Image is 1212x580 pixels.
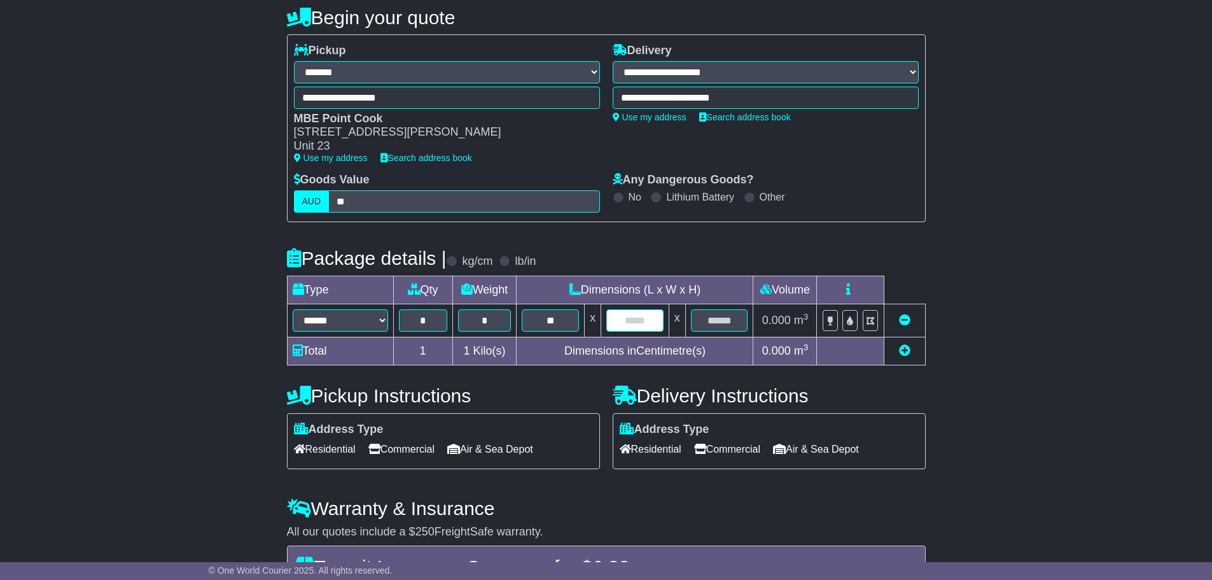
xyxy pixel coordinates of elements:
[666,191,734,203] label: Lithium Battery
[762,344,791,357] span: 0.000
[452,337,517,365] td: Kilo(s)
[694,439,760,459] span: Commercial
[517,276,753,304] td: Dimensions (L x W x H)
[294,153,368,163] a: Use my address
[287,498,926,519] h4: Warranty & Insurance
[773,439,859,459] span: Air & Sea Depot
[287,248,447,269] h4: Package details |
[287,337,393,365] td: Total
[294,190,330,213] label: AUD
[804,343,809,352] sup: 3
[794,344,809,357] span: m
[452,276,517,304] td: Weight
[380,153,472,163] a: Search address book
[515,255,536,269] label: lb/in
[613,44,672,58] label: Delivery
[294,423,384,437] label: Address Type
[368,439,435,459] span: Commercial
[613,173,754,187] label: Any Dangerous Goods?
[517,337,753,365] td: Dimensions in Centimetre(s)
[294,139,587,153] div: Unit 23
[287,276,393,304] td: Type
[294,44,346,58] label: Pickup
[760,191,785,203] label: Other
[699,112,791,122] a: Search address book
[415,525,435,538] span: 250
[287,7,926,28] h4: Begin your quote
[585,304,601,337] td: x
[287,525,926,539] div: All our quotes include a $ FreightSafe warranty.
[592,556,629,577] span: 6.83
[294,125,587,139] div: [STREET_ADDRESS][PERSON_NAME]
[613,112,686,122] a: Use my address
[629,191,641,203] label: No
[620,423,709,437] label: Address Type
[899,344,910,357] a: Add new item
[753,276,817,304] td: Volume
[613,385,926,406] h4: Delivery Instructions
[899,314,910,327] a: Remove this item
[804,312,809,322] sup: 3
[794,314,809,327] span: m
[462,255,492,269] label: kg/cm
[447,439,533,459] span: Air & Sea Depot
[294,173,370,187] label: Goods Value
[393,337,452,365] td: 1
[762,314,791,327] span: 0.000
[393,276,452,304] td: Qty
[620,439,681,459] span: Residential
[463,344,470,357] span: 1
[209,565,393,576] span: © One World Courier 2025. All rights reserved.
[294,112,587,126] div: MBE Point Cook
[669,304,685,337] td: x
[287,385,600,406] h4: Pickup Instructions
[295,556,917,577] h4: Transit Insurance Coverage for $
[294,439,356,459] span: Residential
